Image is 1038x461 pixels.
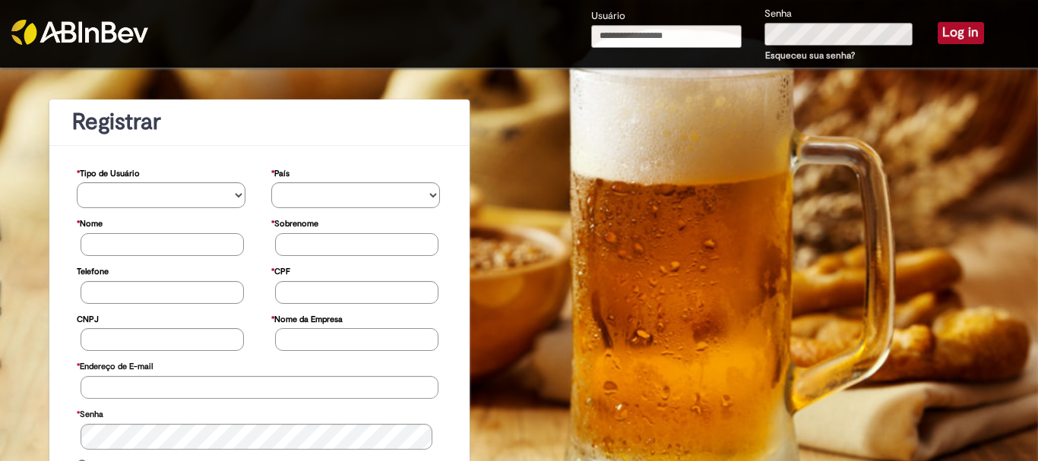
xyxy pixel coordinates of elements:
[72,109,447,134] h1: Registrar
[938,22,984,43] button: Log in
[77,354,153,376] label: Endereço de E-mail
[77,161,140,183] label: Tipo de Usuário
[591,9,625,24] label: Usuário
[765,49,855,62] a: Esqueceu sua senha?
[271,259,290,281] label: CPF
[77,259,109,281] label: Telefone
[77,307,99,329] label: CNPJ
[271,161,290,183] label: País
[77,211,103,233] label: Nome
[271,211,318,233] label: Sobrenome
[77,402,103,424] label: Senha
[11,20,148,45] img: ABInbev-white.png
[271,307,343,329] label: Nome da Empresa
[764,7,792,21] label: Senha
